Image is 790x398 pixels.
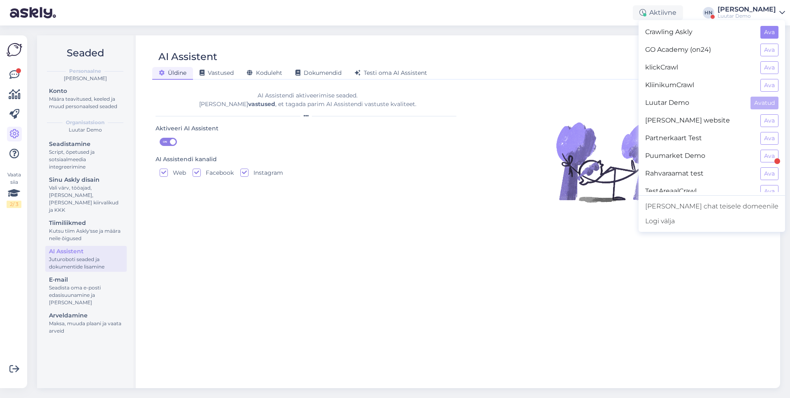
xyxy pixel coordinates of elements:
span: Üldine [159,69,186,76]
button: Ava [760,26,778,39]
a: KontoMäära teavitused, keeled ja muud personaalsed seaded [45,86,127,111]
button: Ava [760,44,778,56]
span: KliinikumCrawl [645,79,754,92]
span: Puumarket Demo [645,150,754,162]
span: Luutar Demo [645,97,744,109]
a: Sinu Askly disainVali värv, tööajad, [PERSON_NAME], [PERSON_NAME] kiirvalikud ja KKK [45,174,127,215]
img: Illustration [554,104,669,220]
label: Instagram [249,169,283,177]
div: AI Assistent [158,49,217,65]
a: [PERSON_NAME]Luutar Demo [718,6,785,19]
label: Facebook [201,169,234,177]
button: Ava [760,167,778,180]
div: AI Assistent [49,247,123,256]
span: GO Academy (on24) [645,44,754,56]
b: vastused [248,100,275,108]
div: AI Assistendi kanalid [156,155,217,164]
span: Dokumendid [295,69,342,76]
div: Vali värv, tööajad, [PERSON_NAME], [PERSON_NAME] kiirvalikud ja KKK [49,184,123,214]
div: HN [703,7,714,19]
button: Ava [760,150,778,162]
span: ON [160,138,170,146]
span: Rahvaraamat test [645,167,754,180]
div: Logi välja [639,214,785,229]
a: TiimiliikmedKutsu tiim Askly'sse ja määra neile õigused [45,218,127,243]
a: [PERSON_NAME] chat teisele domeenile [639,199,785,214]
label: Web [168,169,186,177]
button: Ava [760,79,778,92]
button: Ava [760,114,778,127]
span: Vastused [200,69,234,76]
div: [PERSON_NAME] [44,75,127,82]
b: Personaalne [69,67,101,75]
button: Avatud [750,97,778,109]
a: ArveldamineMaksa, muuda plaani ja vaata arveid [45,310,127,336]
span: klickCrawl [645,61,754,74]
span: Koduleht [247,69,282,76]
div: Kutsu tiim Askly'sse ja määra neile õigused [49,227,123,242]
button: Ava [760,185,778,198]
div: Aktiveeri AI Assistent [156,124,218,133]
button: Ava [760,61,778,74]
h2: Seaded [44,45,127,61]
b: Organisatsioon [66,119,105,126]
span: Testi oma AI Assistent [355,69,427,76]
div: Luutar Demo [718,13,776,19]
div: 2 / 3 [7,201,21,208]
div: [PERSON_NAME] [718,6,776,13]
div: Seadista oma e-posti edasisuunamine ja [PERSON_NAME] [49,284,123,306]
div: Määra teavitused, keeled ja muud personaalsed seaded [49,95,123,110]
a: SeadistamineScript, õpetused ja sotsiaalmeedia integreerimine [45,139,127,172]
div: Script, õpetused ja sotsiaalmeedia integreerimine [49,148,123,171]
span: TestAreaalCrawl [645,185,754,198]
div: Juturoboti seaded ja dokumentide lisamine [49,256,123,271]
div: Maksa, muuda plaani ja vaata arveid [49,320,123,335]
div: E-mail [49,275,123,284]
div: Konto [49,87,123,95]
a: E-mailSeadista oma e-posti edasisuunamine ja [PERSON_NAME] [45,274,127,308]
div: Vaata siia [7,171,21,208]
div: Tiimiliikmed [49,219,123,227]
span: [PERSON_NAME] website [645,114,754,127]
img: Askly Logo [7,42,22,58]
div: Sinu Askly disain [49,176,123,184]
div: AI Assistendi aktiveerimise seaded. [PERSON_NAME] , et tagada parim AI Assistendi vastuste kvalit... [156,91,460,109]
div: Arveldamine [49,311,123,320]
button: Ava [760,132,778,145]
span: Crawling Askly [645,26,754,39]
a: AI AssistentJuturoboti seaded ja dokumentide lisamine [45,246,127,272]
div: Seadistamine [49,140,123,148]
div: Luutar Demo [44,126,127,134]
div: Aktiivne [633,5,683,20]
span: Partnerkaart Test [645,132,754,145]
